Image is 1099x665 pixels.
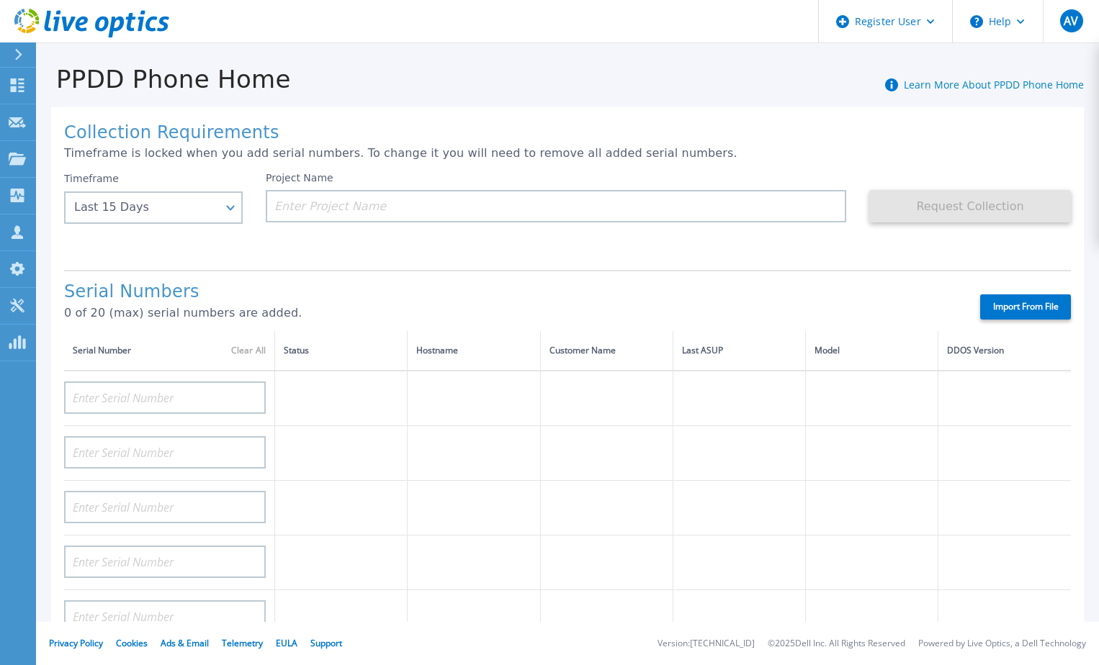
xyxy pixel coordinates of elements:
[64,491,266,523] input: Enter Serial Number
[266,190,846,222] input: Enter Project Name
[276,637,297,649] a: EULA
[918,639,1086,648] li: Powered by Live Optics, a Dell Technology
[275,331,408,371] th: Status
[64,381,266,414] input: Enter Serial Number
[161,637,209,649] a: Ads & Email
[64,600,266,633] input: Enter Serial Number
[64,123,1071,143] h1: Collection Requirements
[222,637,263,649] a: Telemetry
[64,436,266,469] input: Enter Serial Number
[806,331,938,371] th: Model
[980,294,1071,320] label: Import From File
[904,78,1084,91] a: Learn More About PPDD Phone Home
[266,173,333,183] label: Project Name
[64,173,119,184] label: Timeframe
[869,190,1071,222] button: Request Collection
[49,637,103,649] a: Privacy Policy
[1064,15,1078,27] span: AV
[116,637,148,649] a: Cookies
[73,343,266,358] div: Serial Number
[938,331,1071,371] th: DDOS Version
[768,639,905,648] li: © 2025 Dell Inc. All Rights Reserved
[74,201,217,214] div: Last 15 Days
[64,147,1071,160] p: Timeframe is locked when you add serial numbers. To change it you will need to remove all added s...
[64,282,955,302] h1: Serial Numbers
[64,546,266,578] input: Enter Serial Number
[310,637,342,649] a: Support
[540,331,673,371] th: Customer Name
[36,65,291,94] h1: PPDD Phone Home
[408,331,540,371] th: Hostname
[658,639,755,648] li: Version: [TECHNICAL_ID]
[64,307,955,320] p: 0 of 20 (max) serial numbers are added.
[673,331,805,371] th: Last ASUP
